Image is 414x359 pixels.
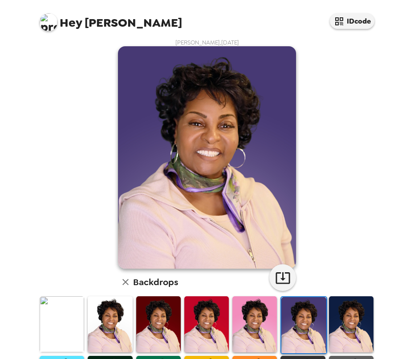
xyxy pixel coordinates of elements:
[40,9,182,29] span: [PERSON_NAME]
[330,13,374,29] button: IDcode
[40,296,84,352] img: Original
[118,46,296,269] img: user
[175,39,239,46] span: [PERSON_NAME] , [DATE]
[133,275,178,289] h6: Backdrops
[60,15,82,31] span: Hey
[40,13,57,31] img: profile pic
